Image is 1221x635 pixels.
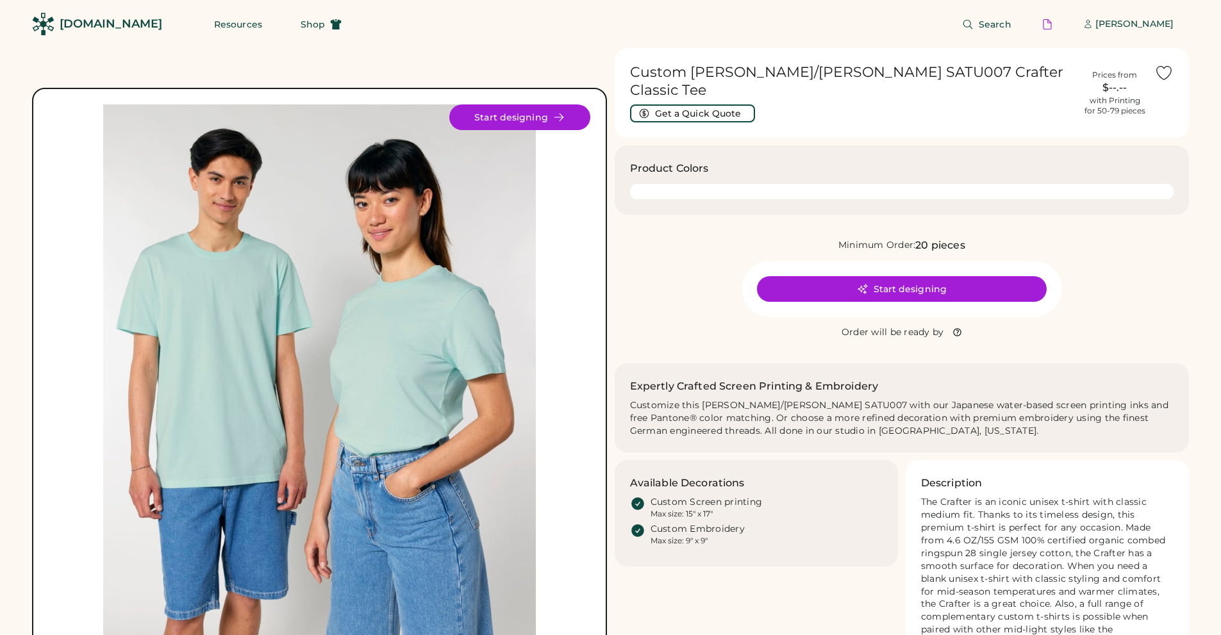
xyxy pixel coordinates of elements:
button: Search [947,12,1027,37]
div: Minimum Order: [838,239,916,252]
div: Prices from [1092,70,1137,80]
div: Max size: 15" x 17" [651,509,713,519]
div: Customize this [PERSON_NAME]/[PERSON_NAME] SATU007 with our Japanese water-based screen printing ... [630,399,1174,438]
div: Order will be ready by [842,326,944,339]
h2: Expertly Crafted Screen Printing & Embroidery [630,379,879,394]
img: Rendered Logo - Screens [32,13,54,35]
div: Custom Embroidery [651,523,745,536]
h1: Custom [PERSON_NAME]/[PERSON_NAME] SATU007 Crafter Classic Tee [630,63,1076,99]
div: Custom Screen printing [651,496,763,509]
div: [DOMAIN_NAME] [60,16,162,32]
span: Shop [301,20,325,29]
div: with Printing for 50-79 pieces [1084,95,1145,116]
h3: Product Colors [630,161,709,176]
button: Start designing [757,276,1047,302]
button: Resources [199,12,278,37]
h3: Description [921,475,983,491]
span: Search [979,20,1011,29]
h3: Available Decorations [630,475,745,491]
button: Get a Quick Quote [630,104,755,122]
div: Max size: 9" x 9" [651,536,708,546]
button: Shop [285,12,357,37]
div: $--.-- [1083,80,1147,95]
button: Start designing [449,104,590,130]
div: [PERSON_NAME] [1095,18,1174,31]
div: 20 pieces [915,238,965,253]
